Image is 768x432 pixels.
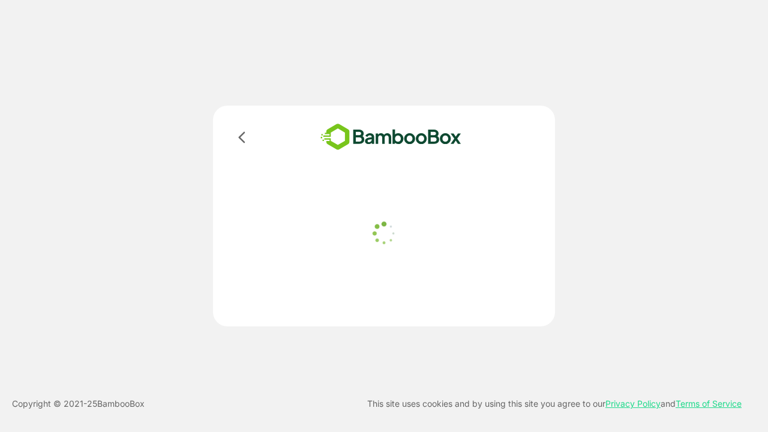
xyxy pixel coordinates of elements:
a: Terms of Service [676,398,742,409]
p: This site uses cookies and by using this site you agree to our and [367,397,742,411]
a: Privacy Policy [605,398,661,409]
img: bamboobox [303,120,479,154]
p: Copyright © 2021- 25 BambooBox [12,397,145,411]
img: loader [369,218,399,248]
